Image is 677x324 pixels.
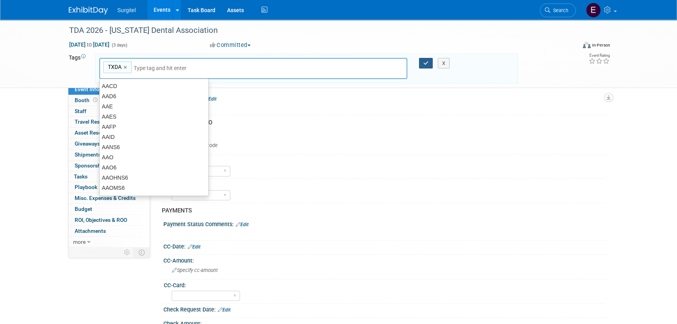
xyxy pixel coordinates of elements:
[207,41,254,49] button: Committed
[73,239,86,245] span: more
[106,63,122,71] span: TXDA
[583,42,591,48] img: Format-Inperson.png
[438,58,450,69] button: X
[91,97,99,103] span: Booth not reserved yet
[100,81,208,91] div: AACD
[100,162,208,173] div: AAO6
[134,247,150,257] td: Toggle Event Tabs
[100,173,208,183] div: AAOHNS6
[162,119,602,127] div: BASIC EVENT INFO
[68,226,150,236] a: Attachments
[68,106,150,117] a: Staff
[163,304,608,314] div: Check Request Date:
[66,23,564,38] div: TDA 2026 - [US_STATE] Dental Association
[75,140,100,147] span: Giveaways
[75,206,92,212] span: Budget
[69,7,108,14] img: ExhibitDay
[589,54,610,58] div: Event Rating
[86,41,93,48] span: to
[75,228,106,234] span: Attachments
[592,42,610,48] div: In-Person
[550,7,568,13] span: Search
[236,222,249,227] a: Edit
[75,119,122,125] span: Travel Reservations
[100,183,208,193] div: AAOMS6
[69,41,110,48] span: [DATE] [DATE]
[164,279,605,289] div: CC-Card:
[100,91,208,101] div: AAD6
[68,237,150,247] a: more
[75,97,99,103] span: Booth
[75,108,86,114] span: Staff
[134,64,243,72] input: Type tag and hit enter
[75,130,121,136] span: Asset Reservations
[164,179,605,189] div: Specialty:
[586,3,601,18] img: Event Coordinator
[69,54,88,84] td: Tags
[68,193,150,203] a: Misc. Expenses & Credits
[530,41,610,52] div: Event Format
[68,160,150,171] a: Sponsorships
[75,184,97,190] span: Playbook
[163,241,608,251] div: CC-Date:
[218,307,231,313] a: Edit
[68,149,150,160] a: Shipments
[68,204,150,214] a: Budget
[163,218,608,229] div: Payment Status Comments:
[75,162,108,169] span: Sponsorships
[124,63,129,72] a: ×
[540,4,576,17] a: Search
[68,182,150,193] a: Playbook
[100,101,208,112] div: AAE
[163,93,608,103] div: Current Status:
[68,215,150,225] a: ROI, Objectives & ROO
[163,255,608,265] div: CC-Amount:
[204,96,217,102] a: Edit
[163,130,608,140] div: Show Code:
[100,122,208,132] div: AAFP
[100,142,208,152] div: AANS6
[68,117,150,127] a: Travel Reservations
[188,244,201,250] a: Edit
[74,173,88,180] span: Tasks
[68,95,150,106] a: Booth
[100,112,208,122] div: AAES
[120,247,134,257] td: Personalize Event Tab Strip
[100,132,208,142] div: AAID
[68,171,150,182] a: Tasks
[164,155,605,165] div: Show Type:
[68,128,150,138] a: Asset Reservations
[75,217,127,223] span: ROI, Objectives & ROO
[100,193,208,203] div: AAOR
[68,139,150,149] a: Giveaways
[68,84,150,95] a: Event Information
[162,207,602,215] div: PAYMENTS
[75,151,101,158] span: Shipments
[100,152,208,162] div: AAO
[172,267,218,273] span: Specify cc-amount
[117,7,136,13] span: Surgitel
[75,195,136,201] span: Misc. Expenses & Credits
[111,43,127,48] span: (3 days)
[75,86,118,92] span: Event Information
